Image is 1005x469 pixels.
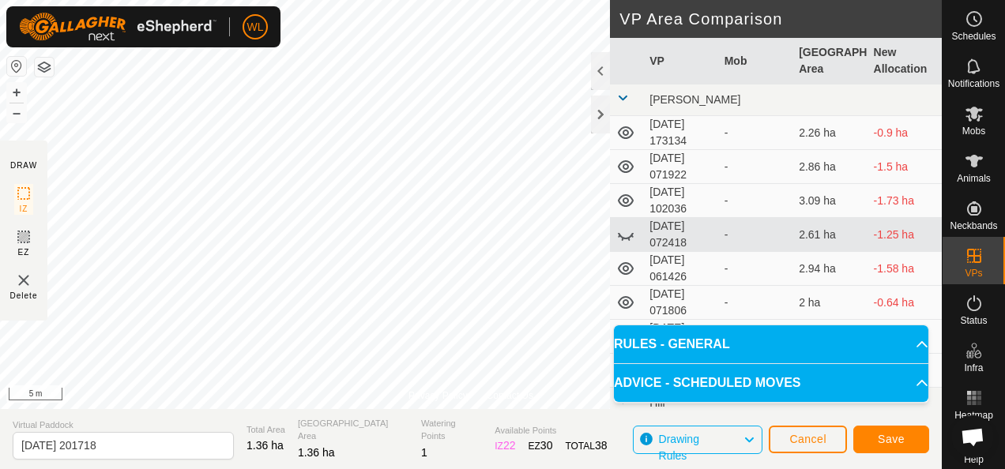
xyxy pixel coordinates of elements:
td: [DATE] 102036 [643,184,717,218]
td: -1.25 ha [868,218,942,252]
h2: VP Area Comparison [619,9,942,28]
span: Save [878,433,905,445]
div: - [725,295,786,311]
div: DRAW [10,159,37,171]
p-accordion-header: RULES - GENERAL [614,325,928,363]
span: 30 [540,439,553,452]
button: Cancel [769,426,847,453]
div: IZ [495,437,515,454]
button: – [7,103,26,122]
td: -0.64 ha [868,286,942,320]
span: 1.36 ha [298,446,335,459]
td: -1.5 ha [868,150,942,184]
td: -1.58 ha [868,252,942,286]
button: Save [853,426,929,453]
div: - [725,125,786,141]
div: Open chat [951,415,994,458]
a: Privacy Policy [408,388,468,403]
img: Gallagher Logo [19,13,216,41]
span: IZ [20,203,28,215]
td: 2.94 ha [792,252,867,286]
span: WL [247,19,264,36]
td: [DATE] 061426 [643,252,717,286]
div: TOTAL [565,437,607,454]
div: - [725,159,786,175]
div: - [725,261,786,277]
span: 1.36 ha [247,439,284,452]
td: [DATE] 071806 [643,286,717,320]
th: [GEOGRAPHIC_DATA] Area [792,38,867,84]
td: [DATE] 072418 [643,218,717,252]
span: Notifications [948,79,999,88]
span: 1 [421,446,427,459]
td: 3.09 ha [792,184,867,218]
span: Help [964,455,984,464]
td: 2.26 ha [792,116,867,150]
td: [DATE] 071922 [643,150,717,184]
span: ADVICE - SCHEDULED MOVES [614,373,800,392]
td: -0.08 ha [868,320,942,354]
span: Total Area [247,423,285,437]
span: [GEOGRAPHIC_DATA] Area [298,417,408,443]
td: 1.44 ha [792,320,867,354]
span: RULES - GENERAL [614,335,730,354]
span: Delete [10,290,38,302]
div: - [725,227,786,243]
span: Infra [964,363,983,373]
span: Schedules [951,32,996,41]
span: [PERSON_NAME] [649,93,740,106]
td: 2.61 ha [792,218,867,252]
button: Reset Map [7,57,26,76]
td: [DATE] 173134 [643,116,717,150]
span: 38 [595,439,608,452]
button: Map Layers [35,58,54,77]
span: Drawing Rules [659,433,699,462]
span: Neckbands [950,221,997,231]
div: - [725,193,786,209]
span: Virtual Paddock [13,418,234,432]
td: 2 ha [792,286,867,320]
div: EZ [529,437,553,454]
span: Heatmap [954,411,993,420]
span: Mobs [962,126,985,136]
a: Contact Us [487,388,533,403]
td: -0.9 ha [868,116,942,150]
img: VP [14,271,33,290]
span: 22 [503,439,516,452]
span: Status [960,316,987,325]
span: Cancel [789,433,826,445]
th: VP [643,38,717,84]
th: Mob [718,38,792,84]
td: -1.73 ha [868,184,942,218]
span: Available Points [495,424,607,437]
span: Animals [957,174,991,183]
td: [DATE] 074844 [643,320,717,354]
td: 2.86 ha [792,150,867,184]
th: New Allocation [868,38,942,84]
span: Watering Points [421,417,482,443]
button: + [7,83,26,102]
span: VPs [965,268,982,278]
span: EZ [18,246,30,258]
p-accordion-header: ADVICE - SCHEDULED MOVES [614,364,928,402]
